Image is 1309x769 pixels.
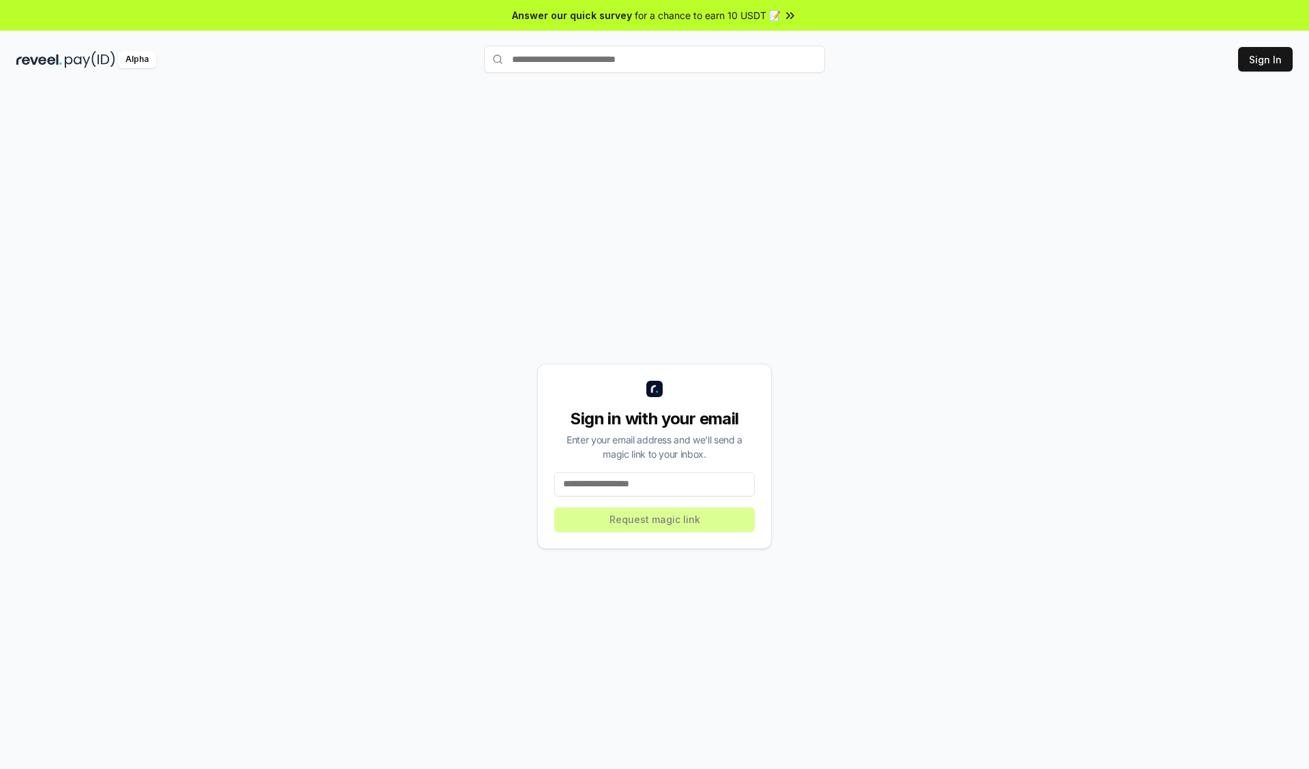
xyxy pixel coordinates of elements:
button: Sign In [1238,47,1293,72]
img: logo_small [646,381,663,397]
img: pay_id [65,51,115,68]
img: reveel_dark [16,51,62,68]
div: Enter your email address and we’ll send a magic link to your inbox. [554,433,755,461]
div: Alpha [118,51,156,68]
div: Sign in with your email [554,408,755,430]
span: for a chance to earn 10 USDT 📝 [635,8,781,22]
span: Answer our quick survey [512,8,632,22]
